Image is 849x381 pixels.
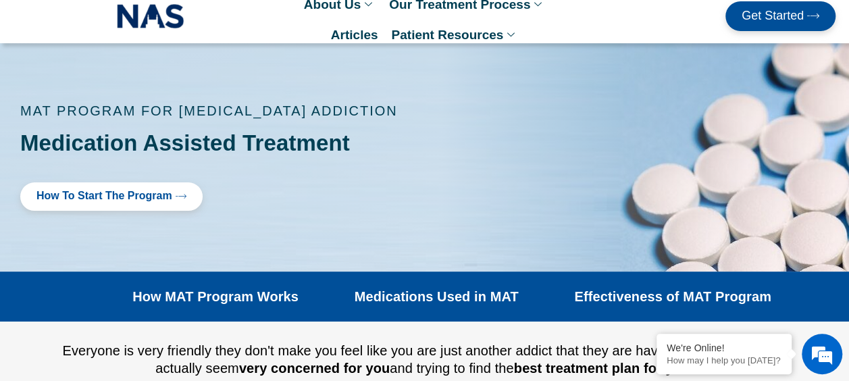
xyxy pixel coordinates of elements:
span: How to Start the program [36,190,172,203]
b: best treatment plan for you. [514,361,694,376]
a: Patient Resources [384,20,525,50]
img: NAS_email_signature-removebg-preview.png [117,1,184,32]
p: MAT Program for [MEDICAL_DATA] addiction [20,104,539,118]
a: How MAT Program Works [132,288,299,305]
h1: Medication Assisted Treatment [20,131,539,155]
a: How to Start the program [20,182,203,211]
a: Get Started [725,1,835,31]
a: Articles [324,20,385,50]
div: We're Online! [667,342,781,353]
p: How may I help you today? [667,355,781,365]
span: Get Started [742,9,804,23]
b: very concerned for you [239,361,390,376]
a: Effectiveness of MAT Program [574,288,771,305]
div: Everyone is very friendly they don't make you feel like you are just another addict that they are... [47,342,802,377]
a: Medications Used in MAT [355,288,519,305]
